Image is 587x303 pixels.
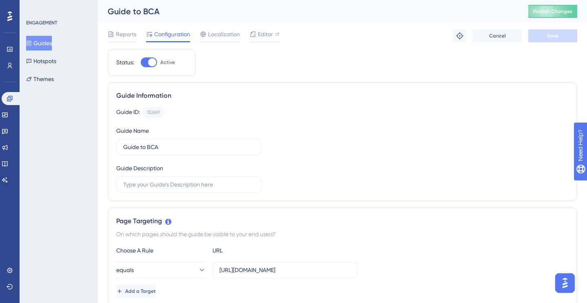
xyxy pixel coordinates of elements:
[160,59,175,66] span: Active
[116,57,134,67] div: Status:
[123,180,255,189] input: Type your Guide’s Description here
[116,285,156,298] button: Add a Target
[473,29,522,42] button: Cancel
[116,126,149,136] div: Guide Name
[125,288,156,294] span: Add a Target
[116,229,569,239] div: On which pages should the guide be visible to your end users?
[547,33,558,39] span: Save
[489,33,506,39] span: Cancel
[123,143,255,151] input: Type your Guide’s Name here
[528,5,577,18] button: Publish Changes
[208,29,240,39] span: Localization
[116,163,163,173] div: Guide Description
[258,29,273,39] span: Editor
[116,246,206,255] div: Choose A Rule
[26,20,57,26] div: ENGAGEMENT
[19,2,51,12] span: Need Help?
[219,266,351,274] input: yourwebsite.com/path
[116,107,140,118] div: Guide ID:
[154,29,190,39] span: Configuration
[26,72,54,86] button: Themes
[213,246,302,255] div: URL
[553,271,577,295] iframe: UserGuiding AI Assistant Launcher
[533,8,572,15] span: Publish Changes
[528,29,577,42] button: Save
[116,262,206,278] button: equals
[116,29,136,39] span: Reports
[116,91,569,101] div: Guide Information
[147,109,160,116] div: 152691
[108,6,508,17] div: Guide to BCA
[26,54,56,68] button: Hotspots
[26,36,52,50] button: Guides
[116,216,569,226] div: Page Targeting
[116,265,134,275] span: equals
